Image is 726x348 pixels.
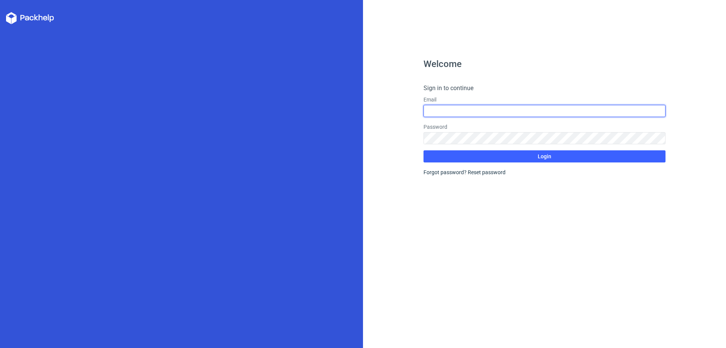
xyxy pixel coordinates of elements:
[423,96,665,103] label: Email
[423,59,665,69] h1: Welcome
[423,84,665,93] h4: Sign in to continue
[468,169,506,175] a: Reset password
[423,150,665,162] button: Login
[423,169,665,176] div: Forgot password?
[423,123,665,131] label: Password
[538,154,551,159] span: Login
